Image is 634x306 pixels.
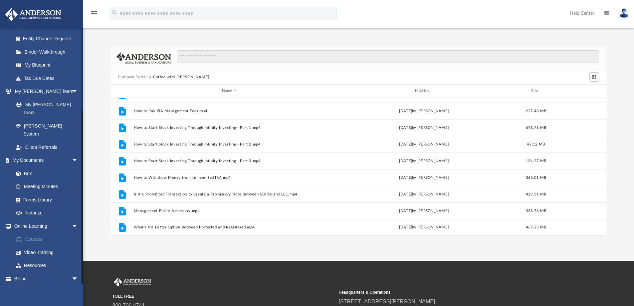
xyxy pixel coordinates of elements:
[339,289,560,295] small: Headquarters & Operations
[9,119,85,141] a: [PERSON_NAME] System
[9,259,88,272] a: Resources
[133,159,325,163] button: How to Start Stock Investing Through Infinity Investing - Part 3.mp4
[133,109,325,113] button: How to Pay IRA Management Fees.mp4
[5,219,88,233] a: Online Learningarrow_drop_down
[3,8,63,21] img: Anderson Advisors Platinum Portal
[619,8,629,18] img: User Pic
[177,50,599,63] input: Search files and folders
[9,59,85,72] a: My Blueprint
[526,175,546,179] span: 366.01 MB
[552,88,599,94] div: id
[153,74,209,80] button: Coffee with [PERSON_NAME]
[112,278,152,286] img: Anderson Advisors Platinum Portal
[90,9,98,17] i: menu
[112,293,334,299] small: TOLL FREE
[9,98,82,119] a: My [PERSON_NAME] Team
[133,142,325,147] button: How to Start Stock Investing Through Infinity Investing - Part 2.mp4
[133,225,325,229] button: What's the Better Option Between Protected and Registered.mp4
[328,141,520,147] div: [DATE] by [PERSON_NAME]
[527,142,545,146] span: 47.12 MB
[133,192,325,196] button: Is it a Prohibited Transaction to Create a Promissory Note Between SDIRA and LLC.mp4
[9,72,88,85] a: Tax Due Dates
[133,126,325,130] button: How to Start Stock Investing Through Infinity Investing - Part 1.mp4
[9,193,82,206] a: Forms Library
[328,108,520,114] div: [DATE] by [PERSON_NAME]
[9,45,88,59] a: Binder Walkthrough
[526,126,546,129] span: 678.78 MB
[328,208,520,214] div: [DATE] by [PERSON_NAME]
[9,141,85,154] a: Client Referrals
[328,174,520,180] div: [DATE] by [PERSON_NAME]
[111,98,607,236] div: grid
[526,225,546,229] span: 467.25 MB
[526,109,546,113] span: 227.48 MB
[523,88,549,94] div: Size
[72,85,85,99] span: arrow_drop_down
[9,246,85,259] a: Video Training
[328,224,520,230] div: [DATE] by [PERSON_NAME]
[526,209,546,212] span: 338.76 MB
[328,158,520,164] div: [DATE] by [PERSON_NAME]
[9,167,82,180] a: Box
[328,125,520,131] div: [DATE] by [PERSON_NAME]
[72,272,85,286] span: arrow_drop_down
[118,74,147,80] button: Platinum Portal
[9,180,85,193] a: Meeting Minutes
[339,299,435,304] a: [STREET_ADDRESS][PERSON_NAME]
[589,72,599,82] button: Switch to Grid View
[526,159,546,162] span: 134.27 MB
[133,209,325,213] button: Management Entity Necessary.mp4
[90,13,98,17] a: menu
[328,191,520,197] div: [DATE] by [PERSON_NAME]
[133,88,325,94] div: Name
[111,9,118,16] i: search
[72,219,85,233] span: arrow_drop_down
[526,192,546,196] span: 429.31 MB
[9,32,88,46] a: Entity Change Request
[328,88,520,94] div: Modified
[9,233,88,246] a: Courses
[133,175,325,180] button: How to Withdraw Money from an Inherited IRA.mp4
[5,85,85,98] a: My [PERSON_NAME] Teamarrow_drop_down
[114,88,130,94] div: id
[5,154,85,167] a: My Documentsarrow_drop_down
[5,272,88,285] a: Billingarrow_drop_down
[72,154,85,167] span: arrow_drop_down
[9,206,85,220] a: Notarize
